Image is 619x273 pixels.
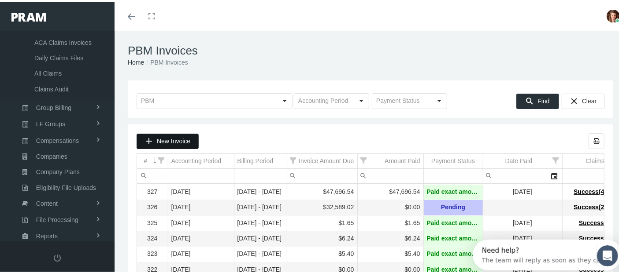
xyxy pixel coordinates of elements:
td: Column # [137,152,168,167]
td: [DATE] [483,214,562,229]
span: All Claims [34,64,62,79]
input: Filter cell [137,167,168,182]
div: $6.24 [361,233,420,241]
td: Column Invoice Amount Due [287,152,357,167]
div: Select [547,167,562,182]
td: Pending [423,198,483,214]
td: [DATE] - [DATE] [234,245,287,260]
div: Date Paid [505,155,532,164]
div: $0.00 [361,201,420,210]
div: $0.00 [290,264,354,272]
td: [DATE] [483,229,562,245]
td: Column Accounting Period [168,152,234,167]
td: Column Date Paid [483,152,562,167]
div: $1.65 [361,217,420,226]
td: 327 [137,183,168,198]
td: [DATE] [483,183,562,198]
div: $47,696.54 [290,186,354,194]
td: Paid exact amount [423,183,483,198]
td: Paid exact amount [423,214,483,229]
div: Amount Paid [385,155,420,164]
span: Success(5) [579,233,612,240]
span: Content [36,194,58,209]
td: [DATE] [168,245,234,260]
div: Data grid toolbar [137,131,604,147]
img: PRAM_20_x_78.png [11,11,46,20]
input: Filter cell [287,167,357,182]
span: File Processing [36,211,78,226]
span: Show filter options for column 'Amount Paid' [361,156,367,162]
span: Group Billing [36,98,71,113]
td: 325 [137,214,168,229]
td: [DATE] [168,183,234,198]
input: Filter cell [358,167,423,182]
td: Column Payment Status [423,152,483,167]
div: Open Intercom Messenger [4,4,158,28]
span: New Invoice [157,136,190,143]
div: $1.65 [290,217,354,226]
td: [DATE] - [DATE] [234,214,287,229]
div: Export all data to Excel [589,131,604,147]
div: Invoice Amount Due [299,155,354,164]
iframe: Intercom live chat [597,244,618,265]
span: LF Groups [36,115,65,130]
span: Clear [582,96,597,103]
div: Clear [562,92,605,107]
span: Success(2203) [574,202,616,209]
td: 326 [137,198,168,214]
span: Claims Audit [34,80,69,95]
div: $5.40 [290,248,354,256]
div: Claims [586,155,605,164]
span: Company Plans [36,163,80,178]
div: Select [277,92,292,107]
span: Show filter options for column 'Invoice Amount Due' [290,156,297,162]
td: Paid exact amount [423,245,483,260]
div: $32,589.02 [290,201,354,210]
div: Need help? [9,7,132,15]
span: Show filter options for column 'Date Paid' [553,156,559,162]
td: [DATE] - [DATE] [234,183,287,198]
span: Success(4188) [574,186,616,193]
span: Find [537,96,549,103]
td: Column Amount Paid [357,152,423,167]
td: Column Billing Period [234,152,287,167]
div: $5.40 [361,248,420,256]
span: ACA Claims Invoices [34,33,92,48]
td: 324 [137,229,168,245]
span: Companies [36,147,67,162]
span: Success(3) [579,264,612,271]
div: # [144,155,147,164]
td: [DATE] [168,198,234,214]
div: Find [516,92,559,107]
td: Filter cell [483,167,562,182]
td: [DATE] - [DATE] [234,198,287,214]
div: Select [432,92,447,107]
span: Eligibility File Uploads [36,178,96,193]
input: Filter cell [483,167,547,182]
td: [DATE] [168,214,234,229]
div: $6.24 [290,233,354,241]
div: Payment Status [431,155,475,164]
div: Accounting Period [171,155,222,164]
li: PBM Invoices [144,56,188,66]
td: 323 [137,245,168,260]
span: Daily Claims Files [34,49,83,64]
div: $0.00 [361,264,420,272]
span: Show filter options for column '#' [159,156,165,162]
h1: PBM Invoices [128,42,613,56]
td: [DATE] [168,229,234,245]
td: Paid exact amount [423,229,483,245]
span: Success(1) [579,218,612,225]
a: Home [128,57,144,64]
div: The team will reply as soon as they can [9,15,132,24]
div: Select [354,92,369,107]
span: Reports [36,227,58,242]
div: New Invoice [137,132,199,147]
td: [DATE] - [DATE] [234,229,287,245]
div: Billing Period [237,155,274,164]
span: Compensations [36,131,79,146]
div: $47,696.54 [361,186,420,194]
